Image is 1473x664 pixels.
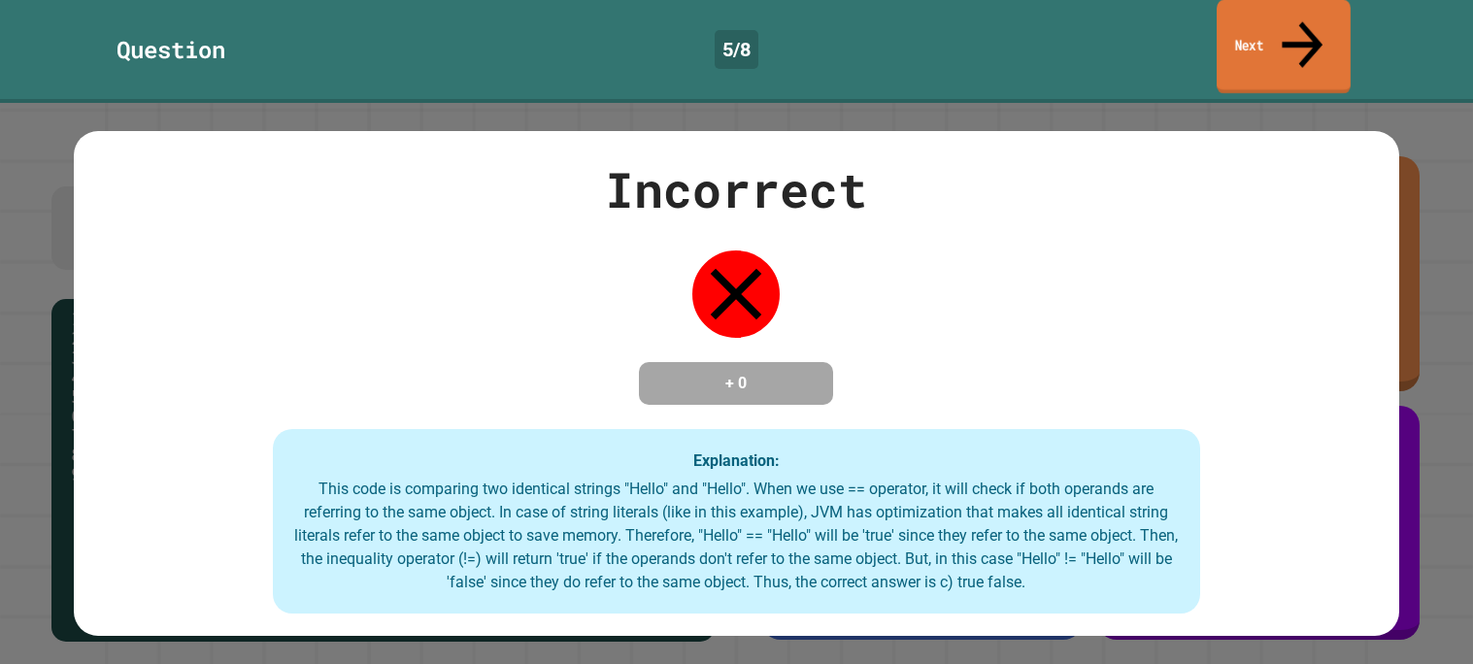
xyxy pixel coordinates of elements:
[715,30,758,69] div: 5 / 8
[292,478,1182,594] div: This code is comparing two identical strings "Hello" and "Hello". When we use == operator, it wil...
[117,32,225,67] div: Question
[658,372,814,395] h4: + 0
[605,153,867,226] div: Incorrect
[693,451,780,470] strong: Explanation:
